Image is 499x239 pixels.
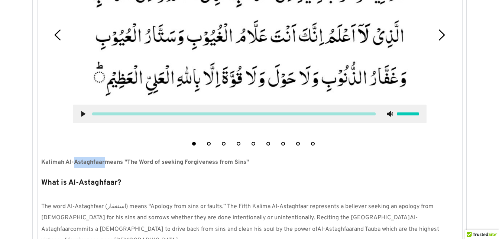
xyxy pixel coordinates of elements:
[41,159,105,166] strong: Kalimah Al-Astaghfaar
[41,214,418,233] span: Al-Astaghfaar
[281,142,285,146] button: 7 of 9
[266,142,270,146] button: 6 of 9
[296,142,300,146] button: 8 of 9
[311,142,315,146] button: 9 of 9
[70,226,317,233] span: commits a [DEMOGRAPHIC_DATA] to drive back from sins and clean his soul by the power of
[237,142,240,146] button: 4 of 9
[41,178,121,188] strong: What is Al-Astaghfaar?
[317,226,354,233] span: Al-Astaghfaar
[105,159,249,166] strong: means "The Word of seeking Forgiveness from Sins"
[192,142,196,146] button: 1 of 9
[222,142,226,146] button: 3 of 9
[41,203,435,222] span: The word Al-Astaghfaar (استغفار) means “Apology from sins or faults.” The Fifth Kalima Al-Astaghf...
[207,142,211,146] button: 2 of 9
[252,142,255,146] button: 5 of 9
